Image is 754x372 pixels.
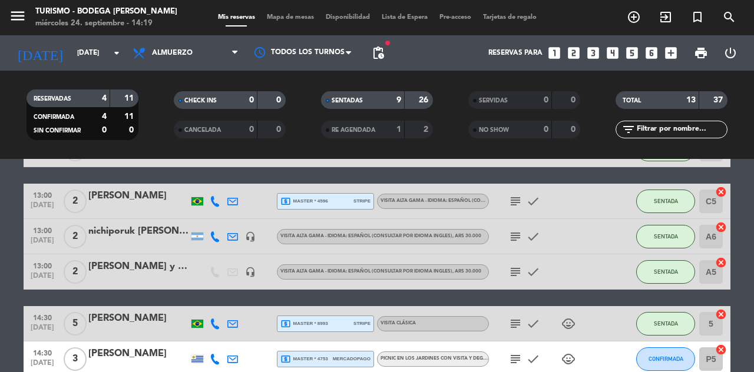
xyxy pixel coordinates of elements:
[649,356,683,362] span: CONFIRMADA
[659,10,673,24] i: exit_to_app
[9,7,27,29] button: menu
[644,45,659,61] i: looks_6
[280,196,328,207] span: master * 4596
[9,40,71,66] i: [DATE]
[249,96,254,104] strong: 0
[654,233,678,240] span: SENTADA
[452,234,481,238] span: , ARS 30.000
[586,45,601,61] i: looks_3
[34,114,74,120] span: CONFIRMADA
[479,127,509,133] span: NO SHOW
[124,94,136,102] strong: 11
[102,94,107,102] strong: 4
[526,265,540,279] i: check
[723,46,738,60] i: power_settings_new
[320,14,376,21] span: Disponibilidad
[280,234,481,238] span: VISITA ALTA GAMA - IDIOMA: ESPAÑOL (Consultar por idioma ingles)
[636,190,695,213] button: SENTADA
[636,260,695,284] button: SENTADA
[396,125,401,134] strong: 1
[544,125,548,134] strong: 0
[715,308,727,320] i: cancel
[396,96,401,104] strong: 9
[332,98,363,104] span: SENTADAS
[571,125,578,134] strong: 0
[381,356,528,361] span: PICNIC EN LOS JARDINES CON VISITA Y DEGUSTACIÓN CLÁSICA
[34,128,81,134] span: SIN CONFIRMAR
[654,198,678,204] span: SENTADA
[526,352,540,366] i: check
[28,346,57,359] span: 14:30
[28,258,57,272] span: 13:00
[88,346,188,361] div: [PERSON_NAME]
[28,223,57,237] span: 13:00
[636,312,695,336] button: SENTADA
[28,201,57,215] span: [DATE]
[64,260,87,284] span: 2
[249,125,254,134] strong: 0
[28,324,57,337] span: [DATE]
[508,265,522,279] i: subject
[654,268,678,275] span: SENTADA
[566,45,581,61] i: looks_two
[88,188,188,204] div: [PERSON_NAME]
[332,127,375,133] span: RE AGENDADA
[715,221,727,233] i: cancel
[88,224,188,239] div: nichiporuk [PERSON_NAME]
[280,354,328,364] span: master * 4753
[713,96,725,104] strong: 37
[184,98,217,104] span: CHECK INS
[621,122,636,137] i: filter_list
[371,46,385,60] span: pending_actions
[605,45,620,61] i: looks_4
[715,186,727,198] i: cancel
[690,10,705,24] i: turned_in_not
[624,45,640,61] i: looks_5
[381,321,416,325] span: VISITA CLÁSICA
[452,269,481,274] span: , ARS 30.000
[276,125,283,134] strong: 0
[280,354,291,364] i: local_atm
[526,317,540,331] i: check
[376,14,434,21] span: Lista de Espera
[571,96,578,104] strong: 0
[110,46,124,60] i: arrow_drop_down
[124,112,136,121] strong: 11
[102,112,107,121] strong: 4
[64,347,87,371] span: 3
[686,96,696,104] strong: 13
[381,198,581,203] span: VISITA ALTA GAMA - IDIOMA: ESPAÑOL (Consultar por idioma ingles)
[64,312,87,336] span: 5
[88,259,188,274] div: [PERSON_NAME] y [PERSON_NAME]
[694,46,708,60] span: print
[636,347,695,371] button: CONFIRMADA
[129,126,136,134] strong: 0
[353,197,371,205] span: stripe
[508,317,522,331] i: subject
[716,35,745,71] div: LOG OUT
[280,318,328,329] span: master * 8993
[102,126,107,134] strong: 0
[280,269,481,274] span: VISITA ALTA GAMA - IDIOMA: ESPAÑOL (Consultar por idioma ingles)
[276,96,283,104] strong: 0
[353,320,371,327] span: stripe
[245,267,256,277] i: headset_mic
[627,10,641,24] i: add_circle_outline
[434,14,477,21] span: Pre-acceso
[663,45,679,61] i: add_box
[35,6,177,18] div: Turismo - Bodega [PERSON_NAME]
[384,39,391,46] span: fiber_manual_record
[35,18,177,29] div: miércoles 24. septiembre - 14:19
[508,230,522,244] i: subject
[184,127,221,133] span: CANCELADA
[152,49,193,57] span: Almuerzo
[526,194,540,208] i: check
[280,318,291,329] i: local_atm
[479,98,508,104] span: SERVIDAS
[477,14,543,21] span: Tarjetas de regalo
[333,355,371,363] span: mercadopago
[715,257,727,268] i: cancel
[34,96,71,102] span: RESERVADAS
[654,320,678,327] span: SENTADA
[561,317,576,331] i: child_care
